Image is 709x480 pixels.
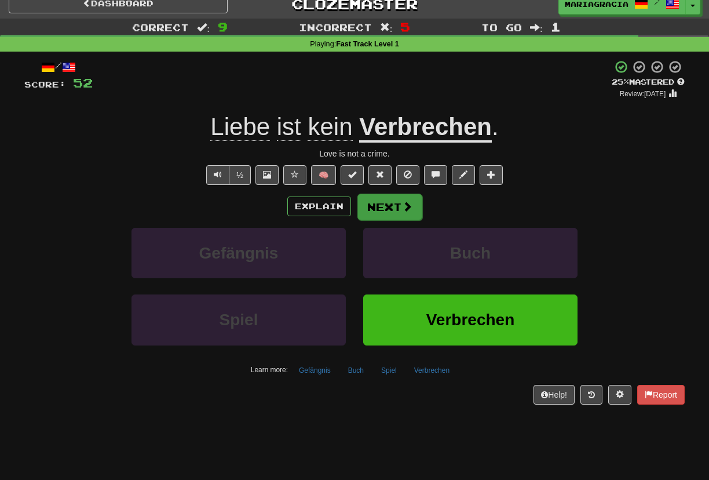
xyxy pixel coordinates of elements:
[210,113,270,141] span: Liebe
[277,113,301,141] span: ist
[480,165,503,185] button: Add to collection (alt+a)
[336,40,399,48] strong: Fast Track Level 1
[452,165,475,185] button: Edit sentence (alt+d)
[229,165,251,185] button: ½
[204,165,251,185] div: Text-to-speech controls
[533,385,575,405] button: Help!
[24,148,685,159] div: Love is not a crime.
[363,228,578,278] button: Buch
[251,366,288,374] small: Learn more:
[308,113,352,141] span: kein
[255,165,279,185] button: Show image (alt+x)
[620,90,666,98] small: Review: [DATE]
[375,362,403,379] button: Spiel
[199,244,279,262] span: Gefängnis
[24,79,66,89] span: Score:
[131,294,346,345] button: Spiel
[424,165,447,185] button: Discuss sentence (alt+u)
[220,311,258,329] span: Spiel
[492,113,499,140] span: .
[380,23,393,32] span: :
[359,113,492,143] u: Verbrechen
[368,165,392,185] button: Reset to 0% Mastered (alt+r)
[408,362,456,379] button: Verbrechen
[580,385,602,405] button: Round history (alt+y)
[299,21,372,33] span: Incorrect
[357,194,422,220] button: Next
[400,20,410,34] span: 5
[293,362,337,379] button: Gefängnis
[426,311,515,329] span: Verbrechen
[197,23,210,32] span: :
[131,228,346,278] button: Gefängnis
[481,21,522,33] span: To go
[363,294,578,345] button: Verbrechen
[341,165,364,185] button: Set this sentence to 100% Mastered (alt+m)
[24,60,93,74] div: /
[637,385,685,405] button: Report
[206,165,229,185] button: Play sentence audio (ctl+space)
[218,20,228,34] span: 9
[287,197,351,216] button: Explain
[342,362,370,379] button: Buch
[551,20,561,34] span: 1
[132,21,189,33] span: Correct
[612,77,629,86] span: 25 %
[311,165,336,185] button: 🧠
[612,77,685,88] div: Mastered
[396,165,419,185] button: Ignore sentence (alt+i)
[530,23,543,32] span: :
[450,244,491,262] span: Buch
[283,165,306,185] button: Favorite sentence (alt+f)
[73,75,93,90] span: 52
